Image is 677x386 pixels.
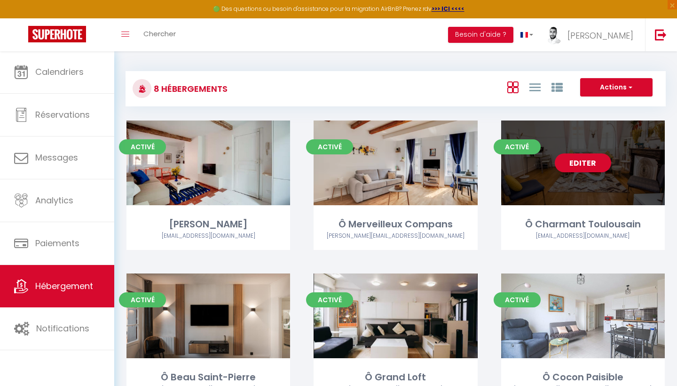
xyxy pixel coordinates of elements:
a: Editer [555,153,611,172]
div: Ô Merveilleux Compans [314,217,477,232]
span: Activé [119,139,166,154]
span: Notifications [36,322,89,334]
span: Activé [119,292,166,307]
img: logout [655,29,667,40]
a: Chercher [136,18,183,51]
button: Actions [580,78,653,97]
span: Réservations [35,109,90,121]
img: Super Booking [28,26,86,42]
span: Messages [35,152,78,163]
a: Vue en Liste [529,79,541,95]
div: Ô Charmant Toulousain [501,217,665,232]
span: [PERSON_NAME] [567,30,633,41]
h3: 8 Hébergements [151,78,228,99]
button: Besoin d'aide ? [448,27,513,43]
div: Ô Cocon Paisible [501,370,665,385]
span: Activé [306,292,353,307]
span: Analytics [35,194,73,206]
div: Airbnb [314,232,477,241]
div: Airbnb [126,232,290,241]
div: Airbnb [501,232,665,241]
div: Ô Grand Loft [314,370,477,385]
a: ... [PERSON_NAME] [540,18,645,51]
div: [PERSON_NAME] [126,217,290,232]
img: ... [547,27,561,45]
span: Calendriers [35,66,84,78]
span: Paiements [35,237,79,249]
span: Activé [494,139,541,154]
span: Activé [306,139,353,154]
a: >>> ICI <<<< [432,5,464,13]
div: Ô Beau Saint-Pierre [126,370,290,385]
a: Vue en Box [507,79,519,95]
span: Hébergement [35,280,93,292]
a: Vue par Groupe [551,79,563,95]
span: Chercher [143,29,176,39]
span: Activé [494,292,541,307]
